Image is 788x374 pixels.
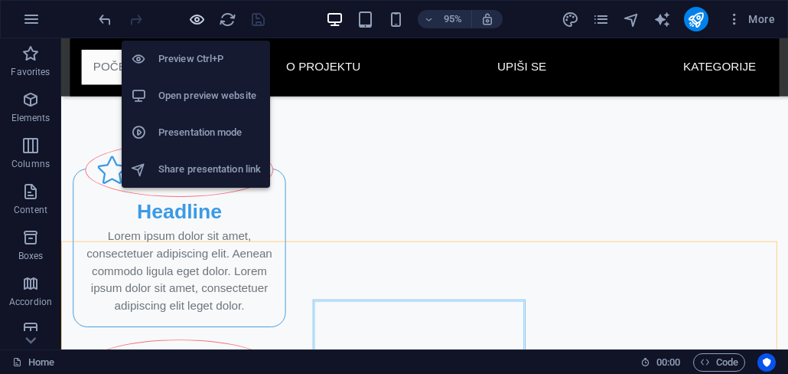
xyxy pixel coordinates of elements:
[96,11,114,28] i: Undo: Add element (Ctrl+Z)
[592,11,610,28] i: Pages (Ctrl+Alt+S)
[158,160,261,179] h6: Share presentation link
[693,353,745,372] button: Code
[96,10,114,28] button: undo
[640,353,681,372] h6: Session time
[562,11,579,28] i: Design (Ctrl+Alt+Y)
[219,11,236,28] i: Reload page
[441,10,465,28] h6: 95%
[218,10,236,28] button: reload
[700,353,738,372] span: Code
[158,50,261,68] h6: Preview Ctrl+P
[562,10,580,28] button: design
[18,250,44,262] p: Boxes
[9,296,52,308] p: Accordion
[11,158,50,170] p: Columns
[684,7,708,31] button: publish
[721,7,781,31] button: More
[656,353,680,372] span: 00 00
[12,353,54,372] a: Click to cancel selection. Double-click to open Pages
[480,12,494,26] i: On resize automatically adjust zoom level to fit chosen device.
[418,10,472,28] button: 95%
[687,11,705,28] i: Publish
[14,204,47,216] p: Content
[653,10,672,28] button: text_generator
[757,353,776,372] button: Usercentrics
[623,10,641,28] button: navigator
[11,112,50,124] p: Elements
[158,87,261,105] h6: Open preview website
[727,11,775,27] span: More
[158,123,261,142] h6: Presentation mode
[623,11,640,28] i: Navigator
[11,66,50,78] p: Favorites
[667,356,669,368] span: :
[653,11,671,28] i: AI Writer
[592,10,611,28] button: pages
